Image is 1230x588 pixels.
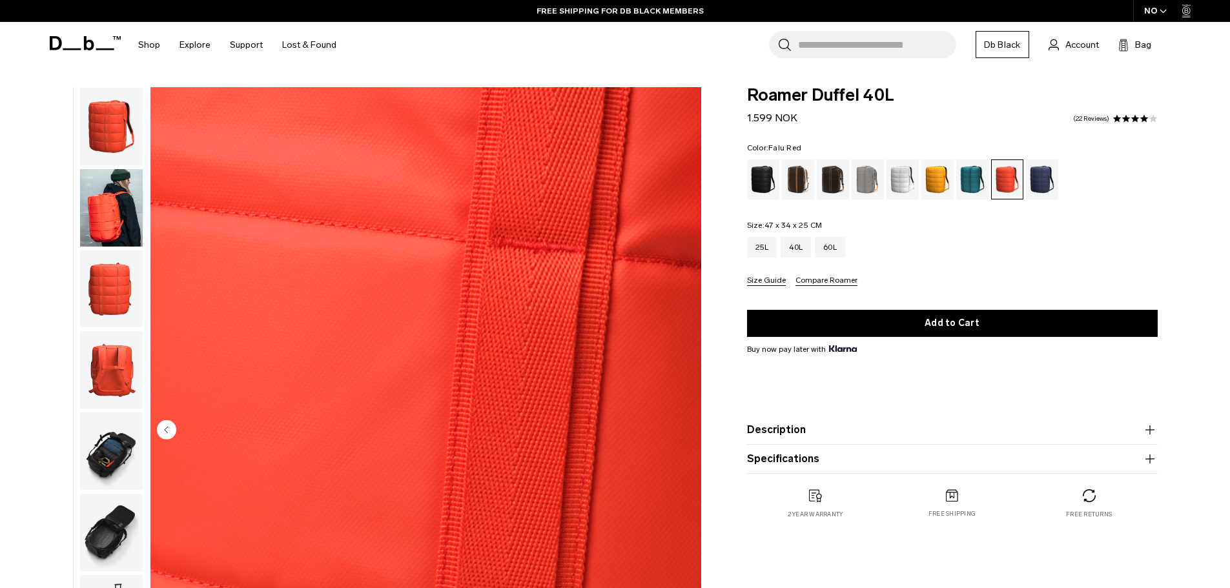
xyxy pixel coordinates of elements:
button: Description [747,422,1158,438]
button: Add to Cart [747,310,1158,337]
span: Buy now pay later with [747,343,857,355]
a: Shop [138,22,160,68]
a: Black Out [747,159,779,199]
img: Roamer Duffel 40L Falu Red [80,88,143,165]
p: 2 year warranty [788,510,843,519]
button: Compare Roamer [795,276,857,286]
a: Blue Hour [1026,159,1058,199]
a: Midnight Teal [956,159,989,199]
a: 22 reviews [1073,116,1109,122]
img: Roamer Duffel 40L Falu Red [80,250,143,328]
span: Falu Red [768,143,801,152]
a: Parhelion Orange [921,159,954,199]
legend: Color: [747,144,802,152]
a: Account [1049,37,1099,52]
button: Roamer Duffel 40L Falu Red [79,412,143,491]
p: Free returns [1066,510,1112,519]
a: Explore [179,22,210,68]
a: Lost & Found [282,22,336,68]
a: Espresso [817,159,849,199]
a: 25L [747,237,777,258]
img: Roamer Duffel 40L Falu Red [80,169,143,247]
nav: Main Navigation [128,22,346,68]
button: Specifications [747,451,1158,467]
a: FREE SHIPPING FOR DB BLACK MEMBERS [537,5,704,17]
a: Db Black [976,31,1029,58]
span: Account [1065,38,1099,52]
button: Roamer Duffel 40L Falu Red [79,330,143,409]
img: Roamer Duffel 40L Falu Red [80,412,143,490]
a: Cappuccino [782,159,814,199]
span: 1.599 NOK [747,112,797,124]
p: Free shipping [928,509,976,518]
button: Bag [1118,37,1151,52]
span: 47 x 34 x 25 CM [764,221,823,230]
a: 60L [815,237,845,258]
button: Roamer Duffel 40L Falu Red [79,168,143,247]
legend: Size: [747,221,823,229]
a: Sand Grey [852,159,884,199]
img: {"height" => 20, "alt" => "Klarna"} [829,345,857,352]
a: White Out [887,159,919,199]
img: Roamer Duffel 40L Falu Red [80,494,143,571]
a: Falu Red [991,159,1023,199]
button: Roamer Duffel 40L Falu Red [79,250,143,329]
img: Roamer Duffel 40L Falu Red [80,331,143,409]
span: Bag [1135,38,1151,52]
a: 40L [781,237,811,258]
a: Support [230,22,263,68]
button: Roamer Duffel 40L Falu Red [79,87,143,166]
button: Roamer Duffel 40L Falu Red [79,493,143,572]
span: Roamer Duffel 40L [747,87,1158,104]
button: Size Guide [747,276,786,286]
button: Previous slide [157,420,176,441]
